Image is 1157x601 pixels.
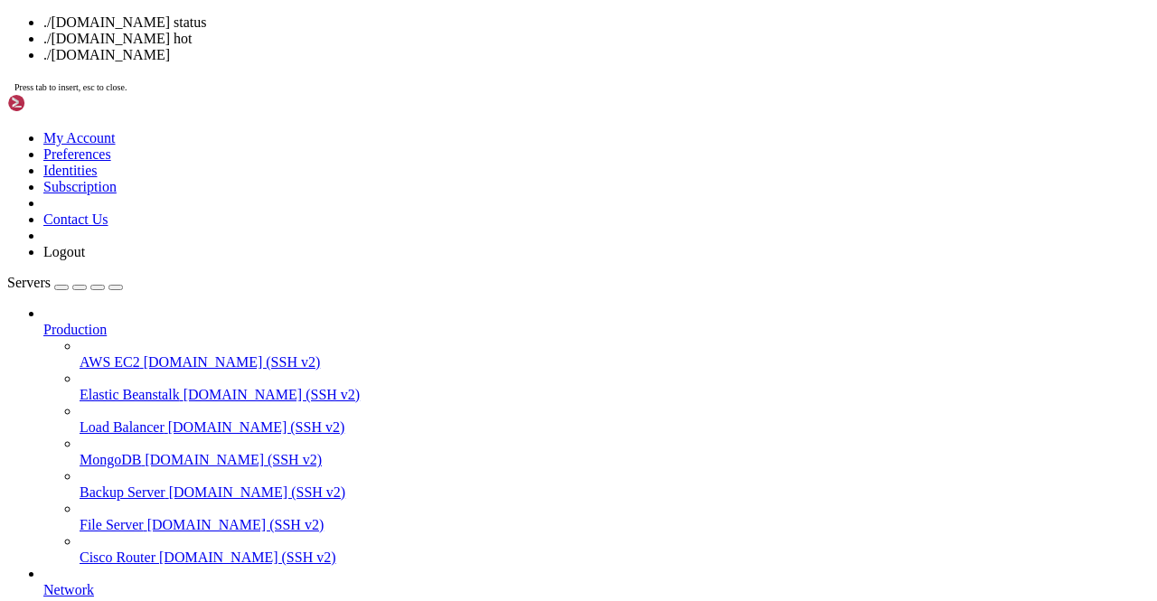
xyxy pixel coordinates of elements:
span: Network [43,582,94,597]
x-row: | | / _ \| \| |_ _/ \ | _ )/ _ \ [7,98,921,107]
x-row: / ___/___ _ _ _____ _ ___ ___ [7,89,921,98]
span: Elastic Beanstalk [80,387,180,402]
span: [DOMAIN_NAME] (SSH v2) [144,354,321,370]
span: [DOMAIN_NAME] (SSH v2) [145,452,322,467]
span: Servers [7,275,51,290]
span: MongoDB [80,452,141,467]
a: My Account [43,130,116,146]
a: Subscription [43,179,117,194]
span: [DOMAIN_NAME] (SSH v2) [147,517,325,532]
a: Preferences [43,146,111,162]
img: Shellngn [7,94,111,112]
li: File Server [DOMAIN_NAME] (SSH v2) [80,501,1150,533]
a: Cisco Router [DOMAIN_NAME] (SSH v2) [80,549,1150,566]
a: Contact Us [43,211,108,227]
li: ./[DOMAIN_NAME] [43,47,1150,63]
x-row: root@938bf2d26804:/usr/src/app# ./ [7,197,921,206]
li: AWS EC2 [DOMAIN_NAME] (SSH v2) [80,338,1150,371]
li: Production [43,305,1150,566]
x-row: * Documentation: [URL][DOMAIN_NAME] [7,25,921,34]
li: ./[DOMAIN_NAME] hot [43,31,1150,47]
a: Backup Server [DOMAIN_NAME] (SSH v2) [80,484,1150,501]
span: [DOMAIN_NAME] (SSH v2) [169,484,346,500]
a: Load Balancer [DOMAIN_NAME] (SSH v2) [80,419,1150,436]
x-row: Last login: [DATE] from [TECHNICAL_ID] [7,179,921,188]
span: AWS EC2 [80,354,140,370]
a: File Server [DOMAIN_NAME] (SSH v2) [80,517,1150,533]
span: Production [43,322,107,337]
x-row: _____ [7,80,921,89]
x-row: \____\___/|_|\_| |_/_/ \_|___/\___/ [7,116,921,125]
a: Network [43,582,1150,598]
a: Elastic Beanstalk [DOMAIN_NAME] (SSH v2) [80,387,1150,403]
x-row: | |__| (_) | .` | | |/ _ \| _ \ (_) | [7,107,921,116]
x-row: Run 'do-release-upgrade' to upgrade to it. [7,61,921,70]
span: Cisco Router [80,549,155,565]
span: Press tab to insert, esc to close. [14,82,127,92]
a: Logout [43,244,85,259]
a: Production [43,322,1150,338]
a: MongoDB [DOMAIN_NAME] (SSH v2) [80,452,1150,468]
li: Load Balancer [DOMAIN_NAME] (SSH v2) [80,403,1150,436]
li: MongoDB [DOMAIN_NAME] (SSH v2) [80,436,1150,468]
x-row: Welcome to Ubuntu 22.04.5 LTS (GNU/Linux 5.15.0-25-generic x86_64) [7,7,921,16]
a: Identities [43,163,98,178]
span: [DOMAIN_NAME] (SSH v2) [159,549,336,565]
span: [DOMAIN_NAME] (SSH v2) [183,387,361,402]
span: File Server [80,517,144,532]
li: ./[DOMAIN_NAME] status [43,14,1150,31]
span: Load Balancer [80,419,165,435]
x-row: New release '24.04.3 LTS' available. [7,52,921,61]
span: Backup Server [80,484,165,500]
x-row: Welcome! [7,134,921,143]
x-row: This server is hosted by Contabo. If you have any questions or need help, [7,152,921,161]
x-row: * Management: [URL][DOMAIN_NAME] [7,34,921,43]
x-row: root@vmi2632795:~# docker exec -it telegram-claim-bot /bin/bash [7,188,921,197]
x-row: * Support: [URL][DOMAIN_NAME] [7,43,921,52]
div: (34, 21) [174,197,178,206]
li: Backup Server [DOMAIN_NAME] (SSH v2) [80,468,1150,501]
x-row: please don't hesitate to contact us at [EMAIL_ADDRESS][DOMAIN_NAME]. [7,161,921,170]
a: AWS EC2 [DOMAIN_NAME] (SSH v2) [80,354,1150,371]
li: Elastic Beanstalk [DOMAIN_NAME] (SSH v2) [80,371,1150,403]
li: Cisco Router [DOMAIN_NAME] (SSH v2) [80,533,1150,566]
span: [DOMAIN_NAME] (SSH v2) [168,419,345,435]
a: Servers [7,275,123,290]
